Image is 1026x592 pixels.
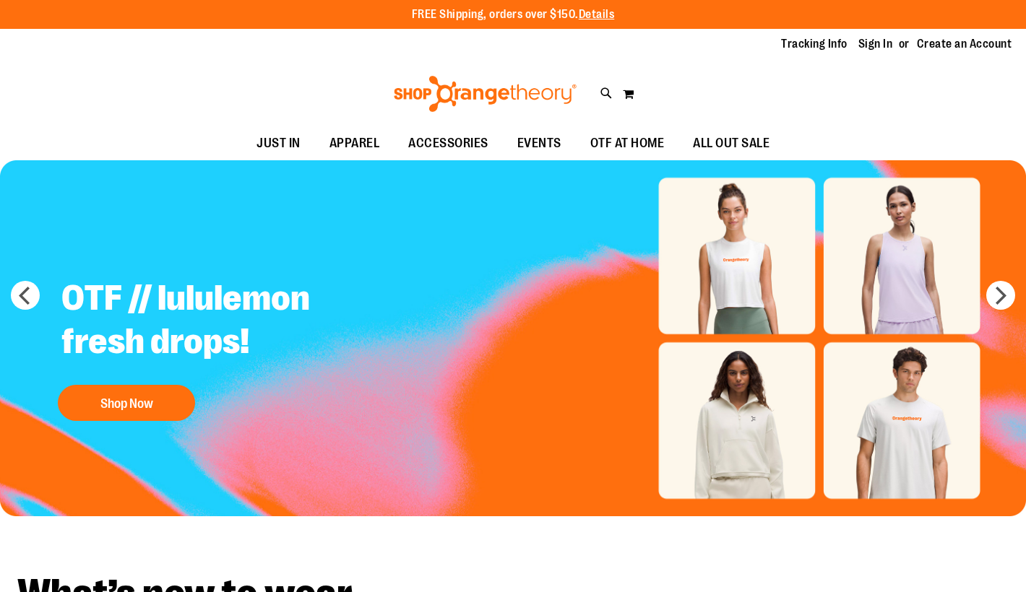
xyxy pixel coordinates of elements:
[693,127,769,160] span: ALL OUT SALE
[579,8,615,21] a: Details
[329,127,380,160] span: APPAREL
[58,385,195,421] button: Shop Now
[917,36,1012,52] a: Create an Account
[256,127,301,160] span: JUST IN
[986,281,1015,310] button: next
[392,76,579,112] img: Shop Orangetheory
[408,127,488,160] span: ACCESSORIES
[781,36,848,52] a: Tracking Info
[412,6,615,23] p: FREE Shipping, orders over $150.
[11,281,40,310] button: prev
[517,127,561,160] span: EVENTS
[858,36,893,52] a: Sign In
[590,127,665,160] span: OTF AT HOME
[51,266,410,428] a: OTF // lululemon fresh drops! Shop Now
[51,266,410,378] h2: OTF // lululemon fresh drops!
